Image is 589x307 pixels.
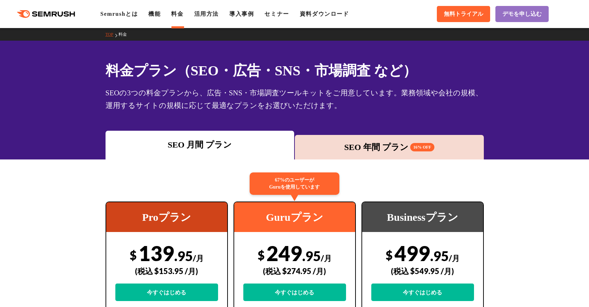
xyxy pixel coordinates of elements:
div: SEOの3つの料金プランから、広告・SNS・市場調査ツールキットをご用意しています。業務領域や会社の規模、運用するサイトの規模に応じて最適なプランをお選びいただけます。 [106,87,484,112]
a: 今すぐはじめる [243,284,346,301]
div: 499 [371,241,474,301]
a: デモを申し込む [495,6,549,22]
a: セミナー [264,11,289,17]
a: Semrushとは [100,11,138,17]
span: .95 [430,248,449,264]
div: SEO 年間 プラン [298,141,480,153]
span: デモを申し込む [502,11,542,18]
a: 機能 [148,11,161,17]
span: 16% OFF [410,143,434,151]
span: /月 [193,253,204,263]
div: (税込 $153.95 /月) [115,259,218,284]
span: 無料トライアル [444,11,483,18]
span: /月 [449,253,460,263]
div: (税込 $549.95 /月) [371,259,474,284]
span: .95 [174,248,193,264]
a: 無料トライアル [437,6,490,22]
span: /月 [321,253,332,263]
div: 139 [115,241,218,301]
a: 今すぐはじめる [371,284,474,301]
div: Guruプラン [234,202,355,232]
h1: 料金プラン（SEO・広告・SNS・市場調査 など） [106,60,484,81]
a: 資料ダウンロード [300,11,349,17]
a: 料金 [171,11,183,17]
span: $ [130,248,137,262]
div: 67%のユーザーが Guruを使用しています [250,172,339,195]
div: Businessプラン [362,202,483,232]
span: $ [386,248,393,262]
a: TOP [106,32,119,37]
div: Proプラン [106,202,227,232]
div: (税込 $274.95 /月) [243,259,346,284]
a: 導入事例 [229,11,254,17]
span: .95 [302,248,321,264]
span: $ [258,248,265,262]
a: 料金 [119,32,132,37]
div: 249 [243,241,346,301]
a: 今すぐはじめる [115,284,218,301]
a: 活用方法 [194,11,219,17]
div: SEO 月間 プラン [109,138,291,151]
